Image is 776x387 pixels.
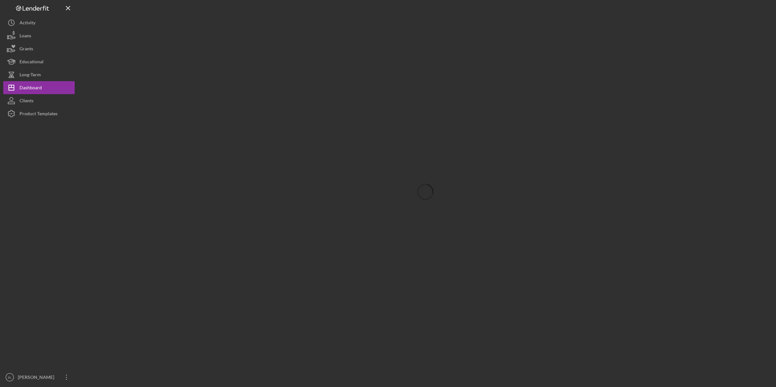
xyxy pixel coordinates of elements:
button: Loans [3,29,75,42]
div: Product Templates [19,107,57,122]
div: Grants [19,42,33,57]
div: Activity [19,16,35,31]
button: Educational [3,55,75,68]
button: Activity [3,16,75,29]
div: Educational [19,55,44,70]
text: BL [8,376,12,379]
div: Dashboard [19,81,42,96]
div: Long-Term [19,68,41,83]
div: Clients [19,94,33,109]
div: Loans [19,29,31,44]
button: BL[PERSON_NAME] [3,371,75,384]
button: Grants [3,42,75,55]
button: Product Templates [3,107,75,120]
button: Dashboard [3,81,75,94]
button: Long-Term [3,68,75,81]
div: [PERSON_NAME] [16,371,58,385]
button: Clients [3,94,75,107]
